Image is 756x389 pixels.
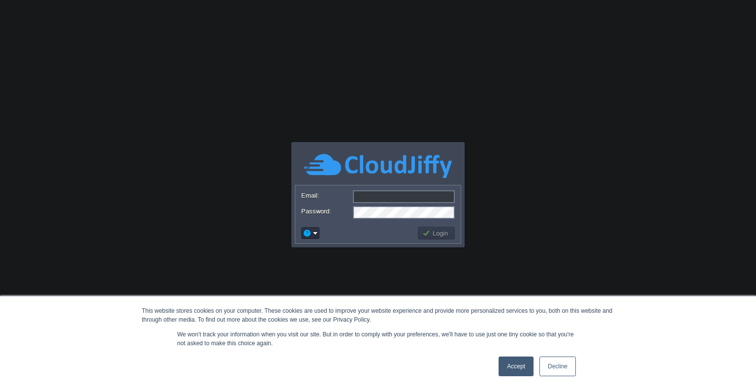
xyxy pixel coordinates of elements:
[499,357,534,376] a: Accept
[301,190,352,201] label: Email:
[304,152,452,180] img: CloudJiffy
[142,306,614,324] div: This website stores cookies on your computer. These cookies are used to improve your website expe...
[177,330,579,348] p: We won't track your information when you visit our site. But in order to comply with your prefere...
[422,229,451,238] button: Login
[539,357,576,376] a: Decline
[301,206,352,216] label: Password:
